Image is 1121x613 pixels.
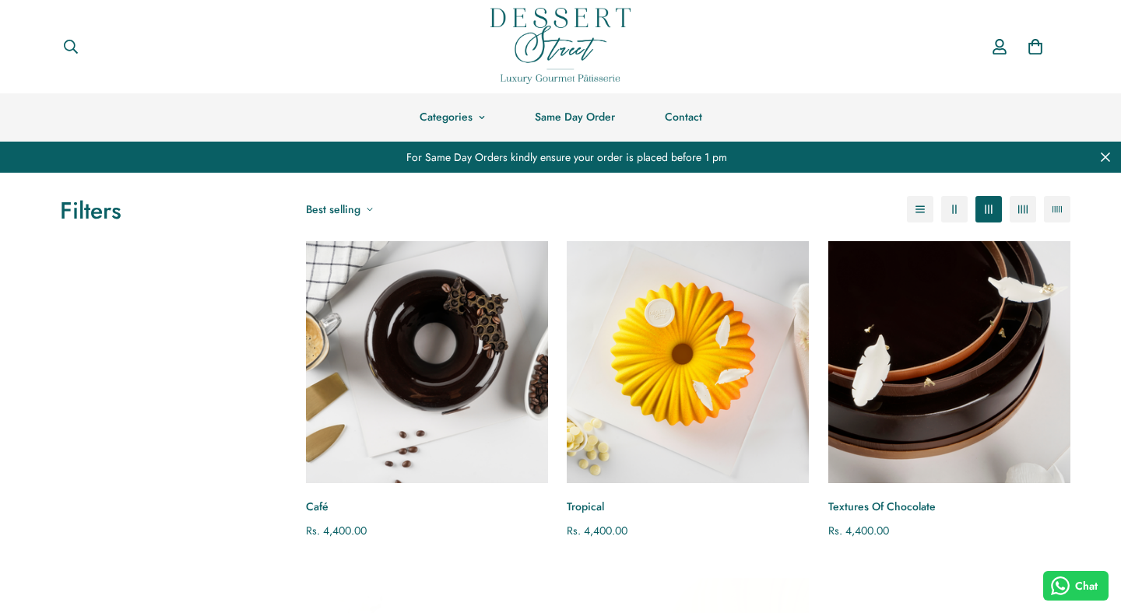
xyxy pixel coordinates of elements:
div: For Same Day Orders kindly ensure your order is placed before 1 pm [12,142,1109,173]
h3: Filters [60,196,275,226]
a: Account [982,24,1017,69]
a: Textures Of Chocolate [828,499,1070,515]
a: 0 [1017,29,1053,65]
span: Rs. 4,400.00 [567,523,627,538]
button: 3-column [975,196,1002,222]
button: 4-column [1010,196,1036,222]
button: 1-column [907,196,933,222]
img: Café [293,229,560,495]
img: Dessert Street [490,8,631,84]
a: Café [306,499,548,515]
span: Rs. 4,400.00 [306,523,367,538]
a: Tropical [567,499,809,515]
a: Café [306,241,548,483]
button: 2-column [941,196,968,222]
a: Textures Of Chocolate [828,241,1070,483]
a: Same Day Order [510,93,640,141]
a: Contact [640,93,727,141]
span: Rs. 4,400.00 [828,523,889,538]
span: Best selling [306,201,360,218]
a: Tropical [567,241,809,483]
button: Chat [1043,571,1109,601]
button: Search [51,30,91,64]
button: 5-column [1044,196,1070,222]
span: Chat [1075,578,1098,594]
a: Categories [395,93,510,141]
